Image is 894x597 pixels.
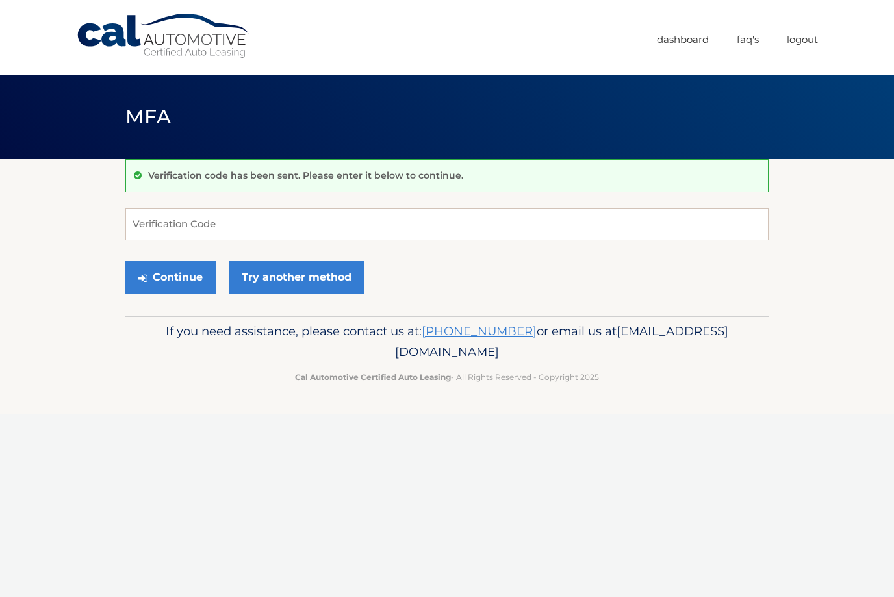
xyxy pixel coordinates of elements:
[134,370,760,384] p: - All Rights Reserved - Copyright 2025
[395,324,728,359] span: [EMAIL_ADDRESS][DOMAIN_NAME]
[657,29,709,50] a: Dashboard
[76,13,251,59] a: Cal Automotive
[134,321,760,362] p: If you need assistance, please contact us at: or email us at
[422,324,537,338] a: [PHONE_NUMBER]
[125,105,171,129] span: MFA
[787,29,818,50] a: Logout
[125,208,769,240] input: Verification Code
[229,261,364,294] a: Try another method
[125,261,216,294] button: Continue
[737,29,759,50] a: FAQ's
[295,372,451,382] strong: Cal Automotive Certified Auto Leasing
[148,170,463,181] p: Verification code has been sent. Please enter it below to continue.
